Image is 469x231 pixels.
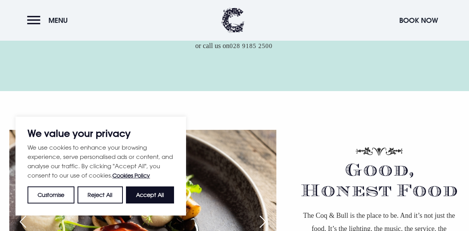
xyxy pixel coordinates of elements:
h2: Good, Honest Food [298,167,460,201]
button: Customise [28,186,74,203]
a: 028 9185 2500 [229,43,272,50]
p: We value your privacy [28,129,174,138]
div: Previous slide [13,213,33,230]
span: Menu [48,16,68,25]
div: We value your privacy [16,117,186,215]
img: Clandeboye Lodge [221,8,245,33]
button: Accept All [126,186,174,203]
button: Reject All [78,186,122,203]
p: We use cookies to enhance your browsing experience, serve personalised ads or content, and analys... [28,143,174,180]
button: Book Now [395,12,442,29]
p: or call us on [86,39,383,52]
div: Next slide [253,213,272,230]
a: Cookies Policy [112,172,150,179]
button: Menu [27,12,72,29]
